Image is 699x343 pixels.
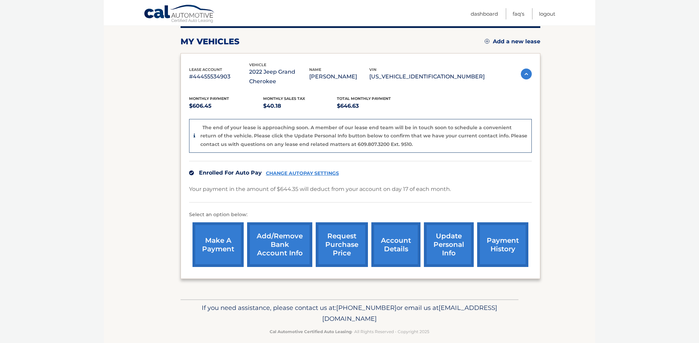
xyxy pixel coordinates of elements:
[369,67,376,72] span: vin
[200,124,527,147] p: The end of your lease is approaching soon. A member of our lease end team will be in touch soon t...
[316,222,368,267] a: request purchase price
[199,169,262,176] span: Enrolled For Auto Pay
[369,72,485,81] p: [US_VEHICLE_IDENTIFICATION_NUMBER]
[247,222,312,267] a: Add/Remove bank account info
[249,62,266,67] span: vehicle
[185,328,514,335] p: - All Rights Reserved - Copyright 2025
[181,36,240,47] h2: my vehicles
[185,302,514,324] p: If you need assistance, please contact us at: or email us at
[249,67,309,86] p: 2022 Jeep Grand Cherokee
[309,72,369,81] p: [PERSON_NAME]
[521,69,532,79] img: accordion-active.svg
[263,96,305,101] span: Monthly sales Tax
[189,96,229,101] span: Monthly Payment
[189,67,222,72] span: lease account
[539,8,555,19] a: Logout
[322,304,497,323] span: [EMAIL_ADDRESS][DOMAIN_NAME]
[263,101,337,111] p: $40.18
[189,72,249,81] p: #44455534903
[337,96,391,101] span: Total Monthly Payment
[192,222,244,267] a: make a payment
[266,170,339,176] a: CHANGE AUTOPAY SETTINGS
[309,67,321,72] span: name
[485,39,489,44] img: add.svg
[513,8,524,19] a: FAQ's
[144,4,215,24] a: Cal Automotive
[471,8,498,19] a: Dashboard
[189,184,451,194] p: Your payment in the amount of $644.35 will deduct from your account on day 17 of each month.
[371,222,420,267] a: account details
[485,38,540,45] a: Add a new lease
[337,101,411,111] p: $646.63
[424,222,474,267] a: update personal info
[336,304,397,312] span: [PHONE_NUMBER]
[477,222,528,267] a: payment history
[189,170,194,175] img: check.svg
[189,211,532,219] p: Select an option below:
[270,329,352,334] strong: Cal Automotive Certified Auto Leasing
[189,101,263,111] p: $606.45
